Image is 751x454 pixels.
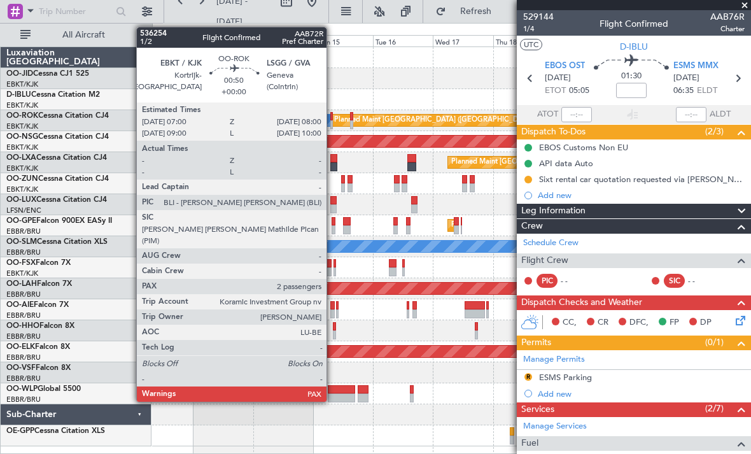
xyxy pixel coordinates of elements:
[493,35,553,46] div: Thu 18
[629,316,649,329] span: DFC,
[14,25,138,45] button: All Aircraft
[6,259,36,267] span: OO-FSX
[569,85,589,97] span: 05:05
[537,108,558,121] span: ATOT
[6,185,38,194] a: EBKT/KJK
[6,122,38,131] a: EBKT/KJK
[538,388,745,399] div: Add new
[134,35,193,46] div: Fri 12
[521,204,586,218] span: Leg Information
[521,436,538,451] span: Fuel
[6,175,38,183] span: OO-ZUN
[6,70,33,78] span: OO-JID
[6,91,100,99] a: D-IBLUCessna Citation M2
[6,322,74,330] a: OO-HHOFalcon 8X
[705,336,724,349] span: (0/1)
[6,112,38,120] span: OO-ROK
[620,40,648,53] span: D-IBLU
[6,217,36,225] span: OO-GPE
[6,196,107,204] a: OO-LUXCessna Citation CJ4
[6,374,41,383] a: EBBR/BRU
[451,216,682,235] div: Planned Maint [GEOGRAPHIC_DATA] ([GEOGRAPHIC_DATA] National)
[710,24,745,34] span: Charter
[6,427,34,435] span: OE-GPP
[670,316,679,329] span: FP
[621,70,642,83] span: 01:30
[673,85,694,97] span: 06:35
[6,332,41,341] a: EBBR/BRU
[155,25,176,36] div: [DATE]
[6,301,69,309] a: OO-AIEFalcon 7X
[523,420,587,433] a: Manage Services
[545,72,571,85] span: [DATE]
[6,164,38,173] a: EBKT/KJK
[537,274,558,288] div: PIC
[598,316,608,329] span: CR
[6,290,41,299] a: EBBR/BRU
[6,301,34,309] span: OO-AIE
[563,316,577,329] span: CC,
[523,10,554,24] span: 529144
[521,253,568,268] span: Flight Crew
[6,133,38,141] span: OO-NSG
[6,343,70,351] a: OO-ELKFalcon 8X
[710,10,745,24] span: AAB76R
[520,39,542,50] button: UTC
[561,275,589,287] div: - -
[6,364,36,372] span: OO-VSF
[39,2,112,21] input: Trip Number
[430,1,506,22] button: Refresh
[6,154,36,162] span: OO-LXA
[6,269,38,278] a: EBKT/KJK
[6,311,41,320] a: EBBR/BRU
[688,275,717,287] div: - -
[523,353,585,366] a: Manage Permits
[6,427,105,435] a: OE-GPPCessna Citation XLS
[523,237,579,250] a: Schedule Crew
[6,133,109,141] a: OO-NSGCessna Citation CJ4
[6,91,31,99] span: D-IBLU
[253,35,313,46] div: Sun 14
[334,111,535,130] div: Planned Maint [GEOGRAPHIC_DATA] ([GEOGRAPHIC_DATA])
[6,206,41,215] a: LFSN/ENC
[545,60,585,73] span: EBOS OST
[6,238,108,246] a: OO-SLMCessna Citation XLS
[6,248,41,257] a: EBBR/BRU
[539,158,593,169] div: API data Auto
[373,35,433,46] div: Tue 16
[33,31,134,39] span: All Aircraft
[545,85,566,97] span: ETOT
[521,295,642,310] span: Dispatch Checks and Weather
[561,107,592,122] input: --:--
[6,343,35,351] span: OO-ELK
[6,101,38,110] a: EBKT/KJK
[705,125,724,138] span: (2/3)
[539,142,628,153] div: EBOS Customs Non EU
[313,35,373,46] div: Mon 15
[6,70,89,78] a: OO-JIDCessna CJ1 525
[521,402,554,417] span: Services
[6,385,81,393] a: OO-WLPGlobal 5500
[521,125,586,139] span: Dispatch To-Dos
[6,238,37,246] span: OO-SLM
[6,112,109,120] a: OO-ROKCessna Citation CJ4
[664,274,685,288] div: SIC
[6,364,71,372] a: OO-VSFFalcon 8X
[710,108,731,121] span: ALDT
[6,175,109,183] a: OO-ZUNCessna Citation CJ4
[6,154,107,162] a: OO-LXACessna Citation CJ4
[6,280,72,288] a: OO-LAHFalcon 7X
[77,216,290,235] div: No Crew [GEOGRAPHIC_DATA] ([GEOGRAPHIC_DATA] National)
[521,219,543,234] span: Crew
[451,153,652,172] div: Planned Maint [GEOGRAPHIC_DATA] ([GEOGRAPHIC_DATA])
[524,373,532,381] button: R
[673,72,699,85] span: [DATE]
[6,217,112,225] a: OO-GPEFalcon 900EX EASy II
[600,17,668,31] div: Flight Confirmed
[6,385,38,393] span: OO-WLP
[6,322,39,330] span: OO-HHO
[6,80,38,89] a: EBKT/KJK
[705,402,724,415] span: (2/7)
[539,372,592,383] div: ESMS Parking
[538,190,745,201] div: Add new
